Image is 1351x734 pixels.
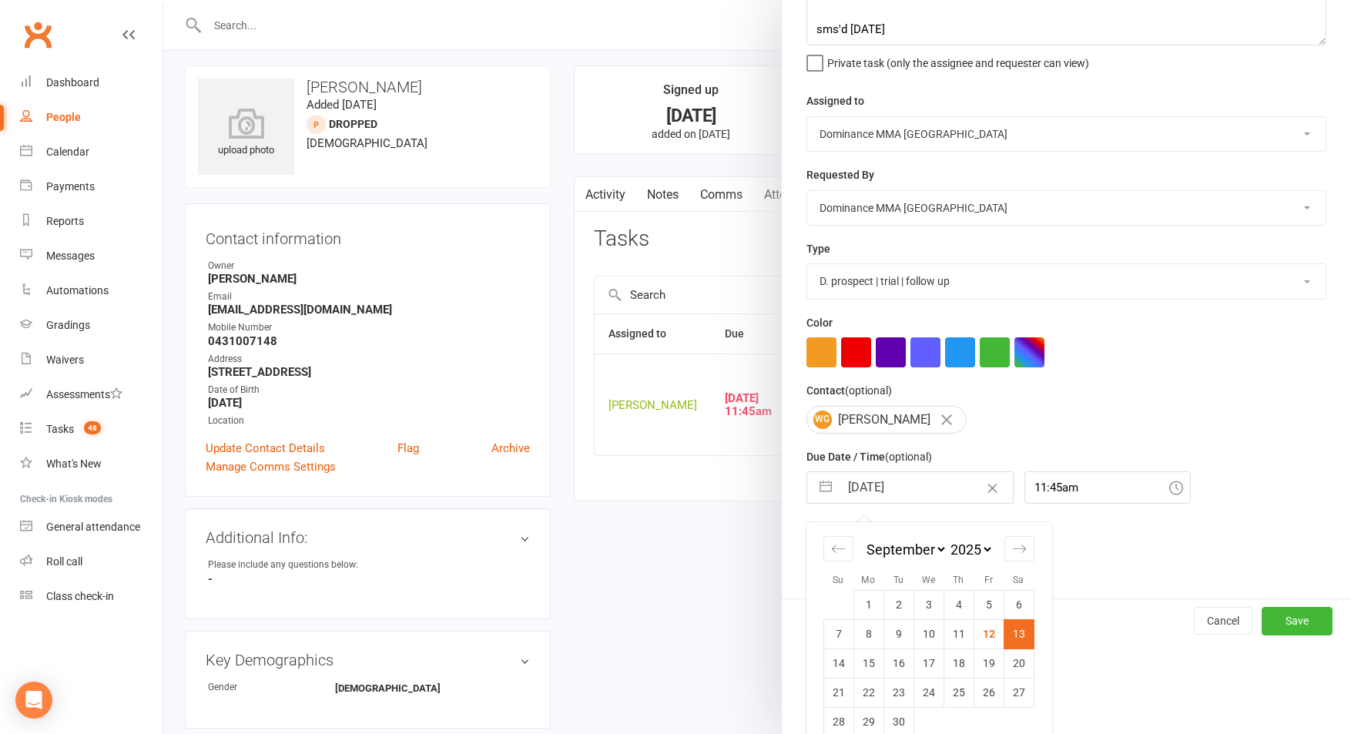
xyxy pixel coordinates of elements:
span: 48 [84,421,101,434]
a: Payments [20,169,163,204]
div: Roll call [46,555,82,568]
td: Monday, September 22, 2025 [853,678,883,707]
div: What's New [46,457,102,470]
div: Assessments [46,388,122,401]
a: Roll call [20,545,163,579]
a: What's New [20,447,163,481]
div: General attendance [46,521,140,533]
div: Gradings [46,319,90,331]
small: Th [953,575,964,585]
a: Dashboard [20,65,163,100]
td: Tuesday, September 9, 2025 [883,619,914,649]
label: Color [806,314,833,331]
td: Friday, September 5, 2025 [974,590,1004,619]
td: Friday, September 19, 2025 [974,649,1004,678]
td: Sunday, September 14, 2025 [823,649,853,678]
small: Su [833,575,843,585]
div: Payments [46,180,95,193]
small: We [922,575,935,585]
div: Move forward to switch to the next month. [1004,536,1034,561]
td: Wednesday, September 24, 2025 [914,678,944,707]
div: Class check-in [46,590,114,602]
td: Tuesday, September 23, 2025 [883,678,914,707]
label: Contact [806,382,892,399]
small: Fr [984,575,993,585]
small: (optional) [845,384,892,397]
div: Open Intercom Messenger [15,682,52,719]
small: Sa [1013,575,1024,585]
div: Waivers [46,354,84,366]
td: Sunday, September 21, 2025 [823,678,853,707]
span: Private task (only the assignee and requester can view) [827,52,1089,69]
td: Wednesday, September 3, 2025 [914,590,944,619]
td: Wednesday, September 17, 2025 [914,649,944,678]
a: Calendar [20,135,163,169]
a: People [20,100,163,135]
td: Tuesday, September 2, 2025 [883,590,914,619]
a: Clubworx [18,15,57,54]
label: Due Date / Time [806,448,932,465]
small: Mo [861,575,875,585]
label: Type [806,240,830,257]
div: Move backward to switch to the previous month. [823,536,853,561]
td: Tuesday, September 16, 2025 [883,649,914,678]
a: Reports [20,204,163,239]
label: Email preferences [806,518,896,535]
td: Wednesday, September 10, 2025 [914,619,944,649]
td: Saturday, September 27, 2025 [1004,678,1034,707]
div: Tasks [46,423,74,435]
a: Messages [20,239,163,273]
td: Friday, September 26, 2025 [974,678,1004,707]
div: [PERSON_NAME] [806,406,967,434]
td: Monday, September 1, 2025 [853,590,883,619]
div: People [46,111,81,123]
td: Saturday, September 20, 2025 [1004,649,1034,678]
a: Tasks 48 [20,412,163,447]
span: WG [813,411,832,429]
small: Tu [893,575,903,585]
a: General attendance kiosk mode [20,510,163,545]
div: Reports [46,215,84,227]
div: Calendar [46,146,89,158]
a: Waivers [20,343,163,377]
button: Save [1262,607,1333,635]
label: Assigned to [806,92,864,109]
a: Gradings [20,308,163,343]
a: Automations [20,273,163,308]
td: Friday, September 12, 2025 [974,619,1004,649]
div: Automations [46,284,109,297]
label: Requested By [806,166,874,183]
div: Dashboard [46,76,99,89]
td: Monday, September 15, 2025 [853,649,883,678]
td: Thursday, September 18, 2025 [944,649,974,678]
small: (optional) [885,451,932,463]
a: Assessments [20,377,163,412]
button: Clear Date [979,473,1006,502]
div: Messages [46,250,95,262]
td: Thursday, September 11, 2025 [944,619,974,649]
td: Selected. Saturday, September 13, 2025 [1004,619,1034,649]
button: Cancel [1194,607,1252,635]
a: Class kiosk mode [20,579,163,614]
td: Thursday, September 25, 2025 [944,678,974,707]
td: Thursday, September 4, 2025 [944,590,974,619]
td: Saturday, September 6, 2025 [1004,590,1034,619]
td: Sunday, September 7, 2025 [823,619,853,649]
td: Monday, September 8, 2025 [853,619,883,649]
